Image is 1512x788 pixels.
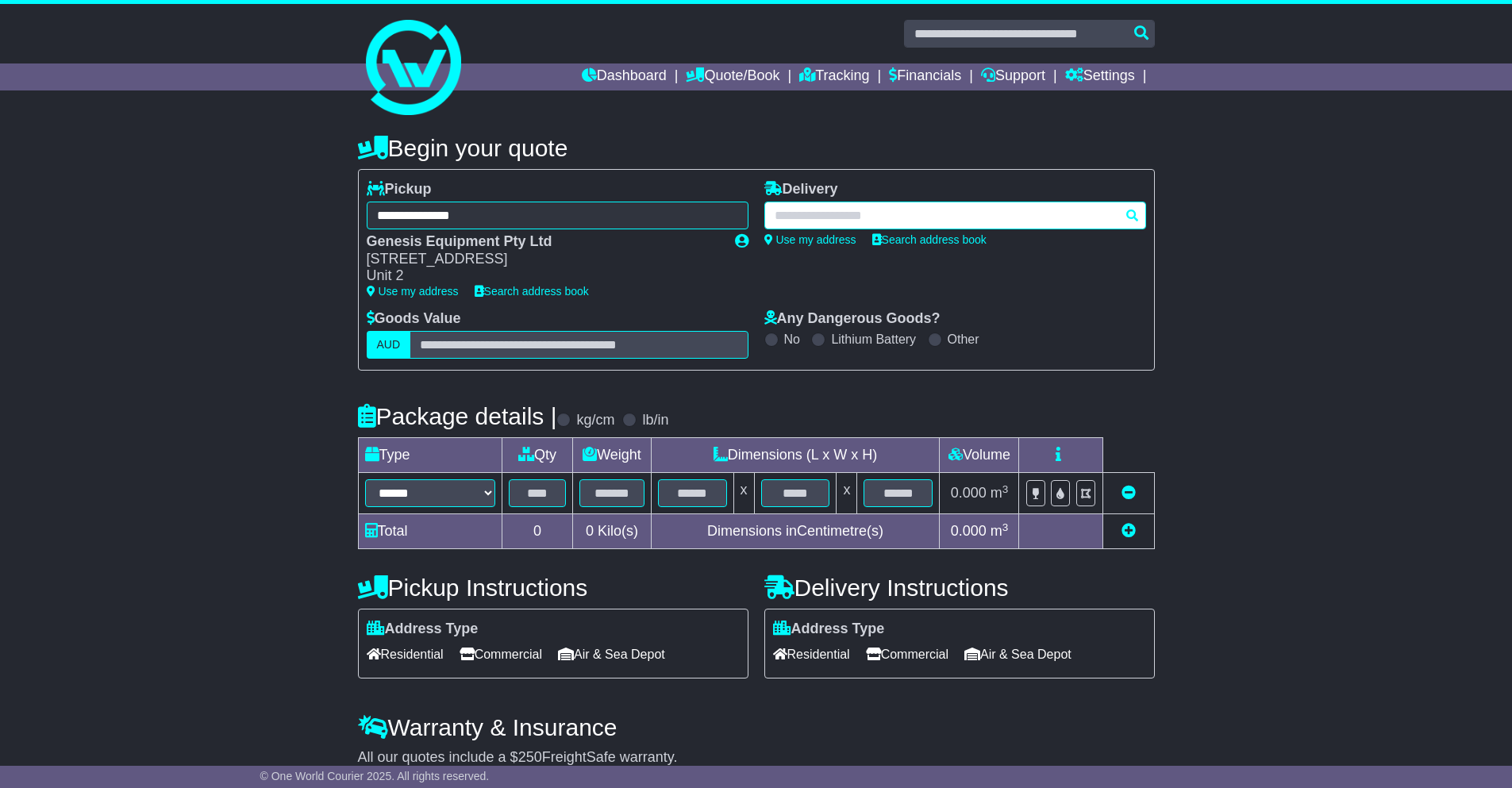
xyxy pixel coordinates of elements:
[558,642,665,667] span: Air & Sea Depot
[367,331,411,359] label: AUD
[764,575,1155,601] h4: Delivery Instructions
[686,63,779,90] a: Quote/Book
[773,621,885,638] label: Address Type
[358,714,1155,740] h4: Warranty & Insurance
[764,233,856,246] a: Use my address
[358,514,502,549] td: Total
[951,485,987,501] span: 0.000
[358,575,748,601] h4: Pickup Instructions
[367,181,432,198] label: Pickup
[831,332,916,347] label: Lithium Battery
[1002,483,1009,495] sup: 3
[948,332,979,347] label: Other
[991,523,1009,539] span: m
[576,412,614,429] label: kg/cm
[1065,63,1135,90] a: Settings
[502,514,573,549] td: 0
[764,202,1146,229] typeahead: Please provide city
[460,642,542,667] span: Commercial
[518,749,542,765] span: 250
[799,63,869,90] a: Tracking
[367,285,459,298] a: Use my address
[784,332,800,347] label: No
[981,63,1045,90] a: Support
[367,251,719,268] div: [STREET_ADDRESS]
[1121,485,1136,501] a: Remove this item
[951,523,987,539] span: 0.000
[764,310,941,328] label: Any Dangerous Goods?
[651,514,940,549] td: Dimensions in Centimetre(s)
[367,310,461,328] label: Goods Value
[475,285,589,298] a: Search address book
[358,438,502,473] td: Type
[367,233,719,251] div: Genesis Equipment Pty Ltd
[940,438,1019,473] td: Volume
[872,233,987,246] a: Search address book
[586,523,594,539] span: 0
[733,473,754,514] td: x
[502,438,573,473] td: Qty
[367,621,479,638] label: Address Type
[573,438,651,473] td: Weight
[358,403,557,429] h4: Package details |
[889,63,961,90] a: Financials
[573,514,651,549] td: Kilo(s)
[642,412,668,429] label: lb/in
[866,642,948,667] span: Commercial
[367,267,719,285] div: Unit 2
[991,485,1009,501] span: m
[1002,521,1009,533] sup: 3
[837,473,857,514] td: x
[358,749,1155,767] div: All our quotes include a $ FreightSafe warranty.
[260,770,490,782] span: © One World Courier 2025. All rights reserved.
[651,438,940,473] td: Dimensions (L x W x H)
[964,642,1071,667] span: Air & Sea Depot
[764,181,838,198] label: Delivery
[358,135,1155,161] h4: Begin your quote
[773,642,850,667] span: Residential
[367,642,444,667] span: Residential
[1121,523,1136,539] a: Add new item
[582,63,667,90] a: Dashboard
